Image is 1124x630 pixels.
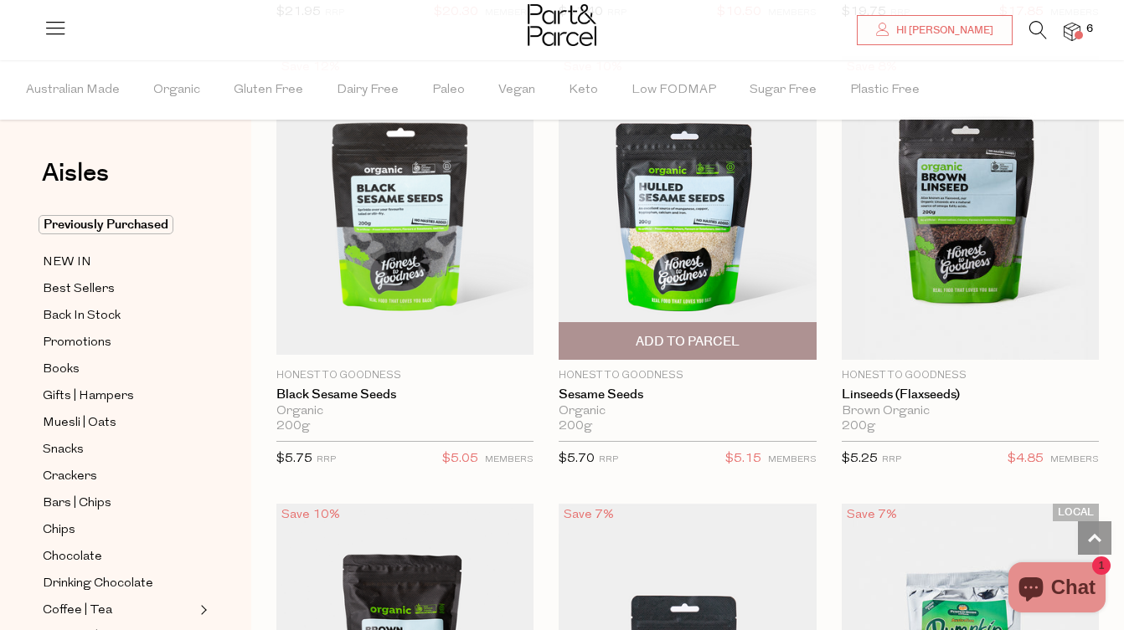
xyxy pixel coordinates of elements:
a: Bars | Chips [43,493,195,514]
span: Best Sellers [43,279,115,300]
span: Aisles [42,155,109,192]
a: Gifts | Hampers [43,386,195,407]
small: RRP [882,455,901,464]
span: Drinking Chocolate [43,574,153,594]
span: Add To Parcel [636,333,740,351]
div: Brown Organic [842,404,1099,419]
span: $5.25 [842,453,878,465]
span: Crackers [43,467,97,487]
div: Save 7% [842,504,902,526]
span: Gifts | Hampers [43,387,134,407]
span: Gluten Free [234,61,303,120]
img: Black Sesame Seeds [276,61,534,355]
a: Linseeds (Flaxseeds) [842,387,1099,402]
a: NEW IN [43,252,195,273]
a: Best Sellers [43,279,195,300]
span: NEW IN [43,253,91,273]
img: Part&Parcel [528,4,596,46]
small: MEMBERS [768,455,817,464]
span: Chips [43,520,75,540]
div: Save 10% [276,504,345,526]
span: Hi [PERSON_NAME] [892,23,993,38]
span: Dairy Free [337,61,399,120]
img: Sesame Seeds [559,61,816,355]
a: Chips [43,520,195,540]
span: Organic [153,61,200,120]
span: $4.85 [1008,448,1044,470]
span: Back In Stock [43,306,121,326]
a: Coffee | Tea [43,600,195,621]
img: Linseeds (Flaxseeds) [842,56,1099,360]
div: Organic [559,404,816,419]
span: Coffee | Tea [43,601,112,621]
span: Plastic Free [850,61,920,120]
span: Paleo [432,61,465,120]
span: $5.70 [559,453,595,465]
p: Honest to Goodness [276,368,534,383]
a: Aisles [42,161,109,202]
a: Previously Purchased [43,215,195,235]
span: Chocolate [43,547,102,567]
a: Books [43,359,195,380]
button: Expand/Collapse Coffee | Tea [196,600,208,620]
a: Hi [PERSON_NAME] [857,15,1013,45]
span: Snacks [43,440,84,460]
span: $5.05 [442,448,478,470]
span: $5.75 [276,453,312,465]
span: Keto [569,61,598,120]
span: Bars | Chips [43,494,111,514]
p: Honest to Goodness [842,368,1099,383]
small: RRP [599,455,618,464]
span: 200g [842,419,875,434]
a: Chocolate [43,546,195,567]
span: Vegan [498,61,535,120]
span: $5.15 [725,448,761,470]
small: RRP [317,455,336,464]
a: Back In Stock [43,305,195,326]
span: Previously Purchased [39,215,173,234]
a: Promotions [43,332,195,353]
a: Snacks [43,439,195,460]
span: 200g [276,419,310,434]
span: Muesli | Oats [43,413,116,433]
span: Books [43,360,80,380]
button: Add To Parcel [559,322,816,360]
p: Honest to Goodness [559,368,816,383]
a: Muesli | Oats [43,412,195,433]
span: LOCAL [1053,504,1099,521]
span: Sugar Free [750,61,817,120]
a: Crackers [43,466,195,487]
a: Black Sesame Seeds [276,387,534,402]
a: Drinking Chocolate [43,573,195,594]
small: MEMBERS [485,455,534,464]
span: 200g [559,419,592,434]
a: 6 [1064,23,1080,40]
small: MEMBERS [1050,455,1099,464]
span: Australian Made [26,61,120,120]
span: 6 [1082,22,1097,37]
span: Promotions [43,333,111,353]
a: Sesame Seeds [559,387,816,402]
span: Low FODMAP [632,61,716,120]
inbox-online-store-chat: Shopify online store chat [1003,562,1111,617]
div: Organic [276,404,534,419]
div: Save 7% [559,504,619,526]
